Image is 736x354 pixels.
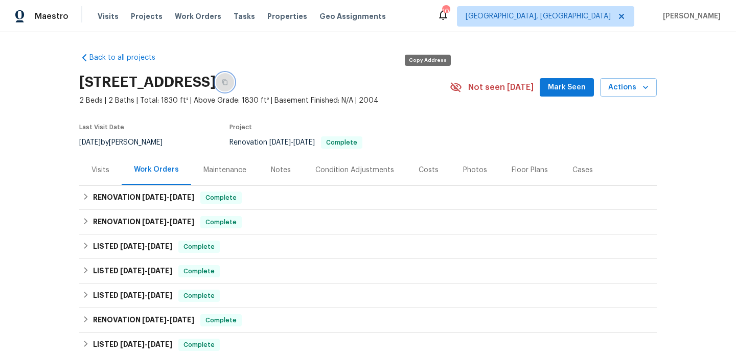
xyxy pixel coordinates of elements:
[93,216,194,228] h6: RENOVATION
[175,11,221,21] span: Work Orders
[142,218,167,225] span: [DATE]
[98,11,119,21] span: Visits
[170,194,194,201] span: [DATE]
[466,11,611,21] span: [GEOGRAPHIC_DATA], [GEOGRAPHIC_DATA]
[120,243,172,250] span: -
[170,218,194,225] span: [DATE]
[142,316,194,323] span: -
[120,267,145,274] span: [DATE]
[319,11,386,21] span: Geo Assignments
[659,11,721,21] span: [PERSON_NAME]
[148,243,172,250] span: [DATE]
[93,339,172,351] h6: LISTED
[572,165,593,175] div: Cases
[203,165,246,175] div: Maintenance
[512,165,548,175] div: Floor Plans
[142,194,194,201] span: -
[269,139,291,146] span: [DATE]
[442,6,449,16] div: 10
[179,242,219,252] span: Complete
[170,316,194,323] span: [DATE]
[91,165,109,175] div: Visits
[120,341,145,348] span: [DATE]
[179,266,219,276] span: Complete
[131,11,163,21] span: Projects
[201,315,241,325] span: Complete
[93,290,172,302] h6: LISTED
[293,139,315,146] span: [DATE]
[229,139,362,146] span: Renovation
[120,292,172,299] span: -
[463,165,487,175] div: Photos
[600,78,657,97] button: Actions
[79,124,124,130] span: Last Visit Date
[267,11,307,21] span: Properties
[79,308,657,333] div: RENOVATION [DATE]-[DATE]Complete
[134,164,179,175] div: Work Orders
[468,82,534,92] span: Not seen [DATE]
[79,234,657,259] div: LISTED [DATE]-[DATE]Complete
[93,265,172,277] h6: LISTED
[93,192,194,204] h6: RENOVATION
[419,165,439,175] div: Costs
[93,241,172,253] h6: LISTED
[148,341,172,348] span: [DATE]
[79,259,657,284] div: LISTED [DATE]-[DATE]Complete
[79,284,657,308] div: LISTED [DATE]-[DATE]Complete
[93,314,194,326] h6: RENOVATION
[142,218,194,225] span: -
[234,13,255,20] span: Tasks
[148,267,172,274] span: [DATE]
[229,124,252,130] span: Project
[79,96,450,106] span: 2 Beds | 2 Baths | Total: 1830 ft² | Above Grade: 1830 ft² | Basement Finished: N/A | 2004
[201,193,241,203] span: Complete
[142,194,167,201] span: [DATE]
[142,316,167,323] span: [DATE]
[179,291,219,301] span: Complete
[540,78,594,97] button: Mark Seen
[79,53,177,63] a: Back to all projects
[120,292,145,299] span: [DATE]
[120,243,145,250] span: [DATE]
[79,77,216,87] h2: [STREET_ADDRESS]
[271,165,291,175] div: Notes
[79,136,175,149] div: by [PERSON_NAME]
[79,185,657,210] div: RENOVATION [DATE]-[DATE]Complete
[269,139,315,146] span: -
[120,341,172,348] span: -
[315,165,394,175] div: Condition Adjustments
[548,81,586,94] span: Mark Seen
[79,139,101,146] span: [DATE]
[322,139,361,146] span: Complete
[120,267,172,274] span: -
[201,217,241,227] span: Complete
[179,340,219,350] span: Complete
[79,210,657,234] div: RENOVATION [DATE]-[DATE]Complete
[148,292,172,299] span: [DATE]
[35,11,68,21] span: Maestro
[608,81,649,94] span: Actions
